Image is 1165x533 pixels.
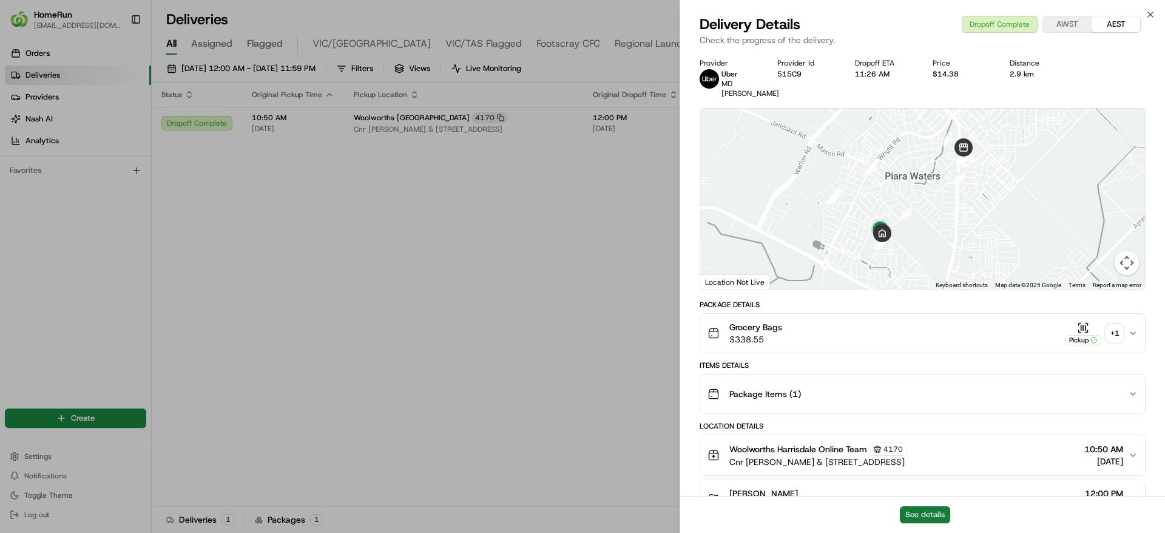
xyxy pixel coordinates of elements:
[55,128,167,138] div: We're available if you need us!
[777,69,802,79] button: 515C9
[1065,335,1101,345] div: Pickup
[700,375,1145,413] button: Package Items (1)
[1010,69,1068,79] div: 2.9 km
[1084,455,1123,467] span: [DATE]
[1065,322,1101,345] button: Pickup
[1084,443,1123,455] span: 10:50 AM
[936,281,988,290] button: Keyboard shortcuts
[729,333,782,345] span: $338.55
[38,188,98,198] span: [PERSON_NAME]
[38,221,98,231] span: [PERSON_NAME]
[206,120,221,134] button: Start new chat
[933,69,991,79] div: $14.38
[703,274,743,290] a: Open this area in Google Maps (opens a new window)
[826,191,839,205] div: 3
[933,58,991,68] div: Price
[729,443,867,455] span: Woolworths Harrisdale Online Team
[700,15,800,34] span: Delivery Details
[703,274,743,290] img: Google
[86,300,147,310] a: Powered byPylon
[107,221,132,231] span: [DATE]
[729,487,798,500] span: [PERSON_NAME]
[1043,16,1092,32] button: AWST
[1010,58,1068,68] div: Distance
[32,78,200,91] input: Clear
[700,58,758,68] div: Provider
[121,301,147,310] span: Pylon
[188,155,221,170] button: See all
[1115,251,1139,275] button: Map camera controls
[700,274,770,290] div: Location Not Live
[825,191,839,204] div: 4
[12,12,36,36] img: Nash
[956,151,969,164] div: 16
[995,282,1061,288] span: Map data ©2025 Google
[101,221,105,231] span: •
[952,172,965,185] div: 17
[101,188,105,198] span: •
[961,154,974,167] div: 14
[729,456,907,468] span: Cnr [PERSON_NAME] & [STREET_ADDRESS]
[855,69,913,79] div: 11:26 AM
[12,116,34,138] img: 1736555255976-a54dd68f-1ca7-489b-9aae-adbdc363a1c4
[700,480,1145,519] button: [PERSON_NAME]12:00 PM
[1106,325,1123,342] div: + 1
[700,314,1145,353] button: Grocery Bags$338.55Pickup+1
[24,271,93,283] span: Knowledge Base
[12,49,221,68] p: Welcome 👋
[855,58,913,68] div: Dropoff ETA
[700,34,1146,46] p: Check the progress of the delivery.
[900,506,950,523] button: See details
[7,266,98,288] a: 📗Knowledge Base
[777,58,836,68] div: Provider Id
[103,273,112,282] div: 💻
[12,158,81,168] div: Past conversations
[24,189,34,199] img: 1736555255976-a54dd68f-1ca7-489b-9aae-adbdc363a1c4
[12,177,32,196] img: Brigitte Vinadas
[700,300,1146,310] div: Package Details
[700,421,1146,431] div: Location Details
[12,273,22,282] div: 📗
[107,188,132,198] span: [DATE]
[115,271,195,283] span: API Documentation
[25,116,47,138] img: 8016278978528_b943e370aa5ada12b00a_72.png
[899,207,912,220] div: 18
[1069,282,1086,288] a: Terms (opens in new tab)
[863,162,877,175] div: 5
[721,79,779,98] span: MD [PERSON_NAME]
[98,266,200,288] a: 💻API Documentation
[700,435,1145,475] button: Woolworths Harrisdale Online Team4170Cnr [PERSON_NAME] & [STREET_ADDRESS]10:50 AM[DATE]
[700,69,719,89] img: uber-new-logo.jpeg
[721,69,738,79] span: Uber
[700,361,1146,370] div: Items Details
[828,186,841,200] div: 1
[12,209,32,229] img: Jess Findlay
[939,133,953,146] div: 6
[883,444,903,454] span: 4170
[55,116,199,128] div: Start new chat
[1092,16,1140,32] button: AEST
[1065,322,1123,345] button: Pickup+1
[1085,487,1123,500] span: 12:00 PM
[729,321,782,333] span: Grocery Bags
[1093,282,1141,288] a: Report a map error
[729,388,801,400] span: Package Items ( 1 )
